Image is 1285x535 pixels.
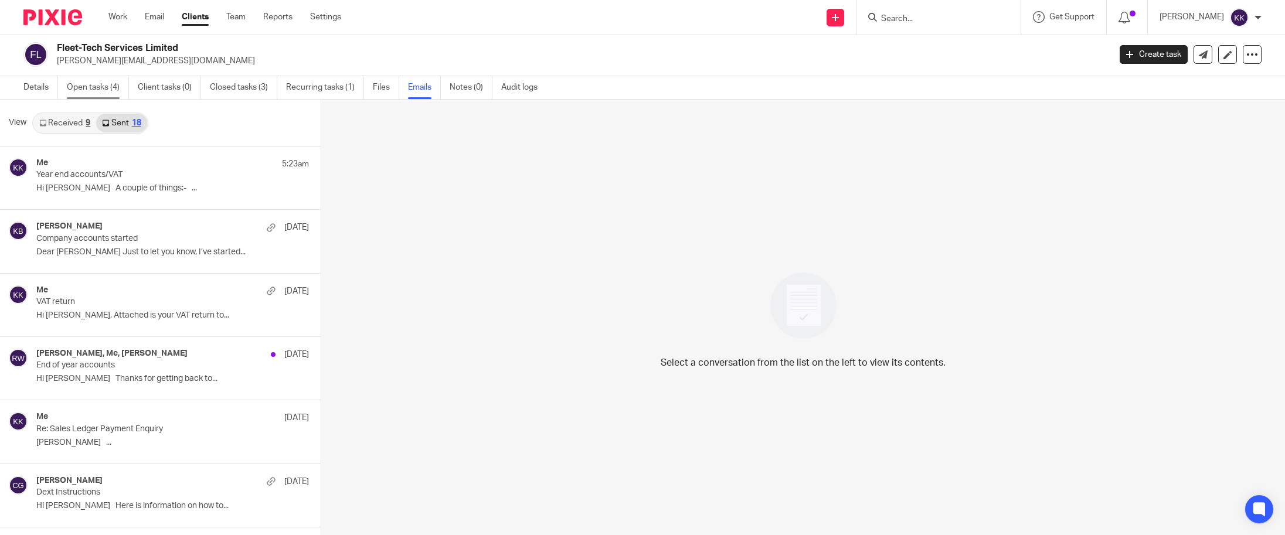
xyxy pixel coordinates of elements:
p: Company accounts started [36,234,254,244]
p: [PERSON_NAME] [1160,11,1224,23]
h4: [PERSON_NAME] [36,476,103,486]
p: [PERSON_NAME] ... [36,438,309,448]
a: Received9 [33,114,96,132]
p: Hi [PERSON_NAME] A couple of things:- ... [36,183,309,193]
img: svg%3E [9,412,28,431]
p: Dear [PERSON_NAME] Just to let you know, I’ve started... [36,247,309,257]
p: Hi [PERSON_NAME] Thanks for getting back to... [36,374,309,384]
a: Emails [408,76,441,99]
span: View [9,117,26,129]
img: svg%3E [9,158,28,177]
h4: Me [36,158,48,168]
h4: [PERSON_NAME] [36,222,103,231]
a: Audit logs [501,76,546,99]
a: Sent18 [96,114,147,132]
p: [DATE] [284,412,309,424]
a: Files [373,76,399,99]
a: Team [226,11,246,23]
p: End of year accounts [36,360,254,370]
a: Settings [310,11,341,23]
img: svg%3E [9,285,28,304]
a: Email [145,11,164,23]
p: [DATE] [284,349,309,360]
img: svg%3E [9,476,28,495]
img: image [763,265,844,346]
a: Client tasks (0) [138,76,201,99]
a: Details [23,76,58,99]
div: 18 [132,119,141,127]
p: Select a conversation from the list on the left to view its contents. [661,356,946,370]
h2: Fleet-Tech Services Limited [57,42,893,54]
span: Get Support [1049,13,1094,21]
p: Dext Instructions [36,488,254,497]
h4: Me [36,412,48,422]
p: VAT return [36,297,254,307]
a: Closed tasks (3) [210,76,277,99]
a: Open tasks (4) [67,76,129,99]
img: Pixie [23,9,82,25]
a: Clients [182,11,209,23]
p: Hi [PERSON_NAME], Attached is your VAT return to... [36,311,309,321]
h4: Me [36,285,48,295]
img: svg%3E [9,222,28,240]
a: Work [108,11,127,23]
a: Recurring tasks (1) [286,76,364,99]
img: svg%3E [1230,8,1249,27]
p: [PERSON_NAME][EMAIL_ADDRESS][DOMAIN_NAME] [57,55,1102,67]
p: Hi [PERSON_NAME] Here is information on how to... [36,501,309,511]
p: [DATE] [284,285,309,297]
a: Notes (0) [450,76,492,99]
img: svg%3E [23,42,48,67]
h4: [PERSON_NAME], Me, [PERSON_NAME] [36,349,188,359]
input: Search [880,14,985,25]
a: Create task [1120,45,1188,64]
img: svg%3E [9,349,28,367]
p: Year end accounts/VAT [36,170,254,180]
p: Re: Sales Ledger Payment Enquiry [36,424,254,434]
p: [DATE] [284,476,309,488]
p: 5:23am [282,158,309,170]
p: [DATE] [284,222,309,233]
div: 9 [86,119,90,127]
a: Reports [263,11,293,23]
